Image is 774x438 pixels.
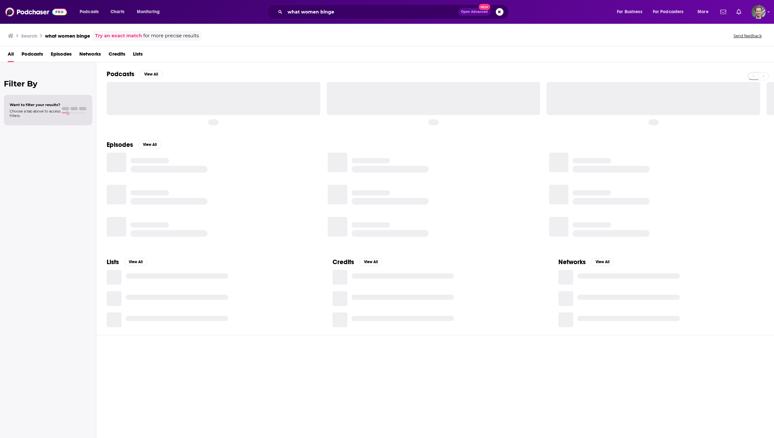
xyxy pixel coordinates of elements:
button: open menu [649,7,693,17]
h2: Filter By [4,79,92,88]
h2: Podcasts [107,70,134,78]
button: open menu [75,7,107,17]
button: View All [138,141,161,148]
button: View All [359,258,382,266]
button: View All [139,70,163,78]
button: open menu [693,7,716,17]
h2: Lists [107,258,119,266]
button: Send feedback [732,33,764,39]
h2: Networks [558,258,586,266]
span: Podcasts [80,7,99,16]
input: Search podcasts, credits, & more... [285,7,458,17]
a: Try an exact match [95,32,142,40]
button: open menu [612,7,650,17]
a: Networks [79,49,101,62]
span: Open Advanced [461,10,488,13]
h2: Episodes [107,141,133,149]
a: Charts [106,7,128,17]
span: Choose a tab above to access filters. [10,109,60,118]
a: Credits [109,49,125,62]
span: for more precise results [143,32,199,40]
button: Show profile menu [752,5,766,19]
a: Show notifications dropdown [718,6,729,17]
button: View All [124,258,147,266]
span: More [698,7,708,16]
button: View All [591,258,614,266]
span: Logged in as kwerderman [752,5,766,19]
a: NetworksView All [558,258,614,266]
span: Monitoring [137,7,160,16]
a: Lists [133,49,143,62]
a: Episodes [51,49,72,62]
a: Show notifications dropdown [734,6,744,17]
a: CreditsView All [333,258,382,266]
a: Podcasts [22,49,43,62]
button: open menu [132,7,168,17]
a: EpisodesView All [107,141,161,149]
div: Search podcasts, credits, & more... [273,4,515,19]
h2: Credits [333,258,354,266]
h3: what women binge [45,33,90,39]
span: New [479,4,490,10]
button: Open AdvancedNew [458,8,491,16]
h3: Search [21,33,37,39]
a: ListsView All [107,258,147,266]
a: PodcastsView All [107,70,163,78]
span: Want to filter your results? [10,103,60,107]
img: Podchaser - Follow, Share and Rate Podcasts [5,6,67,18]
span: Charts [111,7,124,16]
a: All [8,49,14,62]
span: For Podcasters [653,7,684,16]
img: User Profile [752,5,766,19]
span: For Business [617,7,642,16]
